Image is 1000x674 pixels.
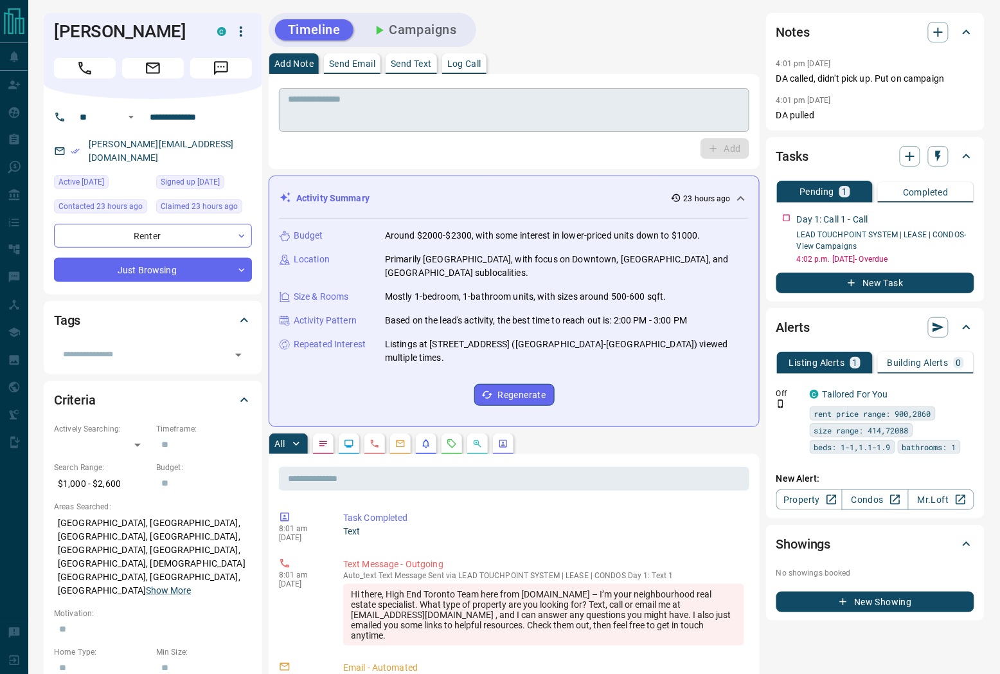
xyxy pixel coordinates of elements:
p: DA pulled [776,109,974,122]
button: Open [229,346,247,364]
p: 4:02 p.m. [DATE] - Overdue [797,253,974,265]
p: 8:01 am [279,524,324,533]
button: Open [123,109,139,125]
span: Claimed 23 hours ago [161,200,238,213]
button: Campaigns [359,19,470,41]
span: size range: 414,72088 [814,424,909,437]
div: Just Browsing [54,258,252,282]
button: Regenerate [474,384,555,406]
p: [DATE] [279,579,324,588]
p: Completed [903,188,949,197]
p: Day 1: Call 1 - Call [797,213,868,226]
div: Criteria [54,385,252,415]
p: 23 hours ago [684,193,731,205]
svg: Requests [447,439,457,449]
div: condos.ca [217,27,226,36]
button: Timeline [275,19,353,41]
div: Thu Sep 11 2025 [156,175,252,193]
div: Thu Sep 11 2025 [54,199,150,217]
p: DA called, didn't pick up. Put on campaign [776,72,974,86]
p: No showings booked [776,567,974,579]
p: Mostly 1-bedroom, 1-bathroom units, with sizes around 500-600 sqft. [385,290,666,304]
svg: Calls [370,439,380,449]
p: Budget [294,229,323,242]
p: 4:01 pm [DATE] [776,96,831,105]
span: Call [54,58,116,78]
a: Property [776,489,843,510]
p: Activity Pattern [294,314,357,327]
p: [GEOGRAPHIC_DATA], [GEOGRAPHIC_DATA], [GEOGRAPHIC_DATA], [GEOGRAPHIC_DATA], [GEOGRAPHIC_DATA], [G... [54,513,252,601]
p: Budget: [156,462,252,473]
p: Log Call [447,59,481,68]
div: Thu Sep 11 2025 [54,175,150,193]
a: LEAD TOUCHPOINT SYSTEM | LEASE | CONDOS- View Campaigns [797,230,967,251]
p: Text [343,525,744,538]
div: Showings [776,529,974,560]
p: 4:01 pm [DATE] [776,59,831,68]
div: Notes [776,17,974,48]
h2: Criteria [54,390,96,410]
div: Thu Sep 11 2025 [156,199,252,217]
p: Actively Searching: [54,423,150,435]
p: 1 [842,187,847,196]
p: Task Completed [343,511,744,525]
a: [PERSON_NAME][EMAIL_ADDRESS][DOMAIN_NAME] [89,139,234,163]
span: Signed up [DATE] [161,176,220,188]
p: Primarily [GEOGRAPHIC_DATA], with focus on Downtown, [GEOGRAPHIC_DATA], and [GEOGRAPHIC_DATA] sub... [385,253,749,280]
span: Email [122,58,184,78]
button: Show More [146,584,191,597]
h2: Showings [776,534,831,554]
h2: Tasks [776,146,808,167]
span: beds: 1-1,1.1-1.9 [814,441,891,453]
div: Activity Summary23 hours ago [280,187,749,210]
div: Tags [54,305,252,336]
svg: Listing Alerts [421,439,431,449]
svg: Push Notification Only [776,399,785,408]
div: Alerts [776,312,974,343]
svg: Email Verified [71,147,80,156]
span: rent price range: 900,2860 [814,407,931,420]
p: $1,000 - $2,600 [54,473,150,495]
span: auto_text [343,571,377,580]
p: Off [776,388,802,399]
div: Tasks [776,141,974,172]
svg: Emails [395,439,406,449]
p: Send Email [329,59,375,68]
svg: Opportunities [472,439,483,449]
p: 1 [853,358,858,367]
h2: Alerts [776,317,810,338]
p: Building Alerts [888,358,949,367]
p: 8:01 am [279,570,324,579]
a: Mr.Loft [908,489,974,510]
svg: Agent Actions [498,439,508,449]
a: Tailored For You [823,389,888,399]
p: Listings at [STREET_ADDRESS] ([GEOGRAPHIC_DATA]-[GEOGRAPHIC_DATA]) viewed multiple times. [385,338,749,365]
h2: Tags [54,310,80,331]
p: Motivation: [54,608,252,619]
p: Location [294,253,330,266]
p: Listing Alerts [789,358,845,367]
div: Renter [54,224,252,248]
p: Min Size: [156,646,252,658]
p: Home Type: [54,646,150,658]
svg: Notes [318,439,328,449]
span: Active [DATE] [58,176,104,188]
button: New Showing [776,592,974,612]
span: Contacted 23 hours ago [58,200,143,213]
p: Based on the lead's activity, the best time to reach out is: 2:00 PM - 3:00 PM [385,314,687,327]
span: Message [190,58,252,78]
p: Send Text [391,59,432,68]
h2: Notes [776,22,810,42]
p: Repeated Interest [294,338,366,351]
p: Areas Searched: [54,501,252,513]
p: Around $2000-$2300, with some interest in lower-priced units down to $1000. [385,229,701,242]
p: [DATE] [279,533,324,542]
div: Hi there, High End Toronto Team here from [DOMAIN_NAME] – I’m your neighbourhood real estate spec... [343,584,744,646]
svg: Lead Browsing Activity [344,439,354,449]
button: New Task [776,273,974,293]
p: Timeframe: [156,423,252,435]
a: Condos [842,489,908,510]
p: Activity Summary [296,192,370,205]
p: Text Message Sent via LEAD TOUCHPOINT SYSTEM | LEASE | CONDOS Day 1: Text 1 [343,571,744,580]
p: Text Message - Outgoing [343,558,744,571]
